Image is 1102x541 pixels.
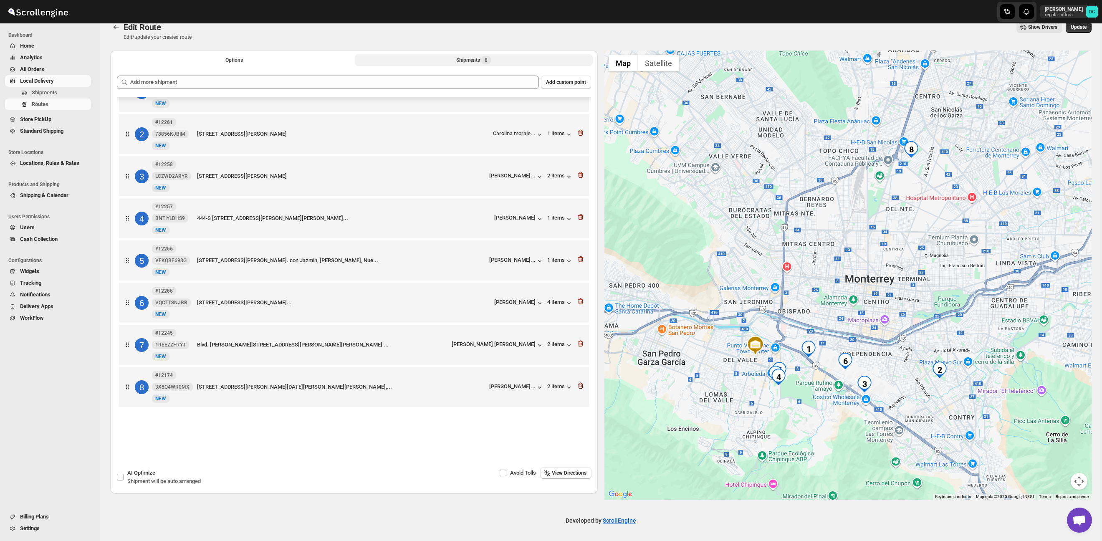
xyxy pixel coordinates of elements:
[5,222,91,233] button: Users
[5,40,91,52] button: Home
[155,372,173,378] b: #12174
[8,181,94,188] span: Products and Shipping
[127,470,155,476] span: AI Optimize
[110,69,598,415] div: Selected Shipments
[197,172,486,180] div: [STREET_ADDRESS][PERSON_NAME]
[119,325,589,365] div: 7#122451REEZZH7YTNewNEWBlvd. [PERSON_NAME][STREET_ADDRESS][PERSON_NAME][PERSON_NAME] ...[PERSON_N...
[135,254,149,268] div: 5
[20,315,44,321] span: WorkFlow
[489,172,536,179] div: [PERSON_NAME]...
[197,341,448,349] div: Blvd. [PERSON_NAME][STREET_ADDRESS][PERSON_NAME][PERSON_NAME] ...
[155,227,166,233] span: NEW
[155,185,166,191] span: NEW
[124,34,192,40] p: Edit/update your created route
[197,256,486,265] div: [STREET_ADDRESS][PERSON_NAME]. con Jazmín, [PERSON_NAME], Nue...
[20,224,35,230] span: Users
[494,299,544,307] div: [PERSON_NAME]
[197,214,491,222] div: 444-S [STREET_ADDRESS][PERSON_NAME][PERSON_NAME]...
[155,330,173,336] b: #12245
[135,212,149,225] div: 4
[5,289,91,301] button: Notifications
[638,55,679,71] button: Show satellite imagery
[489,383,544,392] button: [PERSON_NAME]...
[493,130,536,137] div: Carolina morale...
[5,99,91,110] button: Routes
[197,383,486,391] div: [STREET_ADDRESS][PERSON_NAME][DATE][PERSON_NAME][PERSON_NAME],...
[119,114,589,154] div: 2#1226178856KJBIMNewNEW[STREET_ADDRESS][PERSON_NAME]Carolina morale...1 items
[771,362,788,379] div: 5
[8,32,94,38] span: Dashboard
[20,513,49,520] span: Billing Plans
[20,236,58,242] span: Cash Collection
[541,76,591,89] button: Add custom point
[5,157,91,169] button: Locations, Rules & Rates
[20,128,63,134] span: Standard Shipping
[155,257,187,264] span: VFKQBF693G
[1086,6,1098,18] span: DAVID CORONADO
[1040,5,1099,18] button: User menu
[603,517,636,524] a: ScrollEngine
[547,172,573,181] div: 2 items
[546,79,586,86] span: Add custom point
[155,269,166,275] span: NEW
[547,130,573,139] button: 1 items
[1066,21,1092,33] button: Update
[119,367,589,407] div: 8#121743X8Q4WR0MXNewNEW[STREET_ADDRESS][PERSON_NAME][DATE][PERSON_NAME][PERSON_NAME],...[PERSON_N...
[5,63,91,75] button: All Orders
[1039,494,1051,499] a: Terms (opens in new tab)
[767,366,784,382] div: 7
[903,141,920,158] div: 8
[5,511,91,523] button: Billing Plans
[5,301,91,312] button: Delivery Apps
[8,213,94,220] span: Users Permissions
[547,215,573,223] div: 1 items
[547,341,573,349] button: 2 items
[155,101,166,106] span: NEW
[8,257,94,264] span: Configurations
[135,338,149,352] div: 7
[155,131,185,137] span: 78856KJBIM
[135,169,149,183] div: 3
[935,494,971,500] button: Keyboard shortcuts
[119,198,589,238] div: 4#12257BNTIYLDHS9NewNEW444-S [STREET_ADDRESS][PERSON_NAME][PERSON_NAME]...[PERSON_NAME]1 items
[135,127,149,141] div: 2
[155,173,188,179] span: LCZWD2ARYR
[225,57,243,63] span: Options
[20,192,68,198] span: Shipping & Calendar
[115,54,353,66] button: All Route Options
[8,149,94,156] span: Store Locations
[837,353,854,369] div: 6
[155,204,173,210] b: #12257
[5,52,91,63] button: Analytics
[489,257,536,263] div: [PERSON_NAME]...
[197,130,490,138] div: [STREET_ADDRESS][PERSON_NAME]
[20,160,79,166] span: Locations, Rules & Rates
[1089,9,1095,15] text: DC
[5,277,91,289] button: Tracking
[485,57,488,63] span: 8
[540,467,591,479] button: View Directions
[493,130,544,139] button: Carolina morale...
[20,268,39,274] span: Widgets
[20,116,51,122] span: Store PickUp
[5,523,91,534] button: Settings
[119,283,589,323] div: 6#12255VQCTTSNJBBNewNEW[STREET_ADDRESS][PERSON_NAME]...[PERSON_NAME]4 items
[127,478,201,484] span: Shipment will be auto arranged
[1067,508,1092,533] div: Open chat
[20,303,53,309] span: Delivery Apps
[32,89,57,96] span: Shipments
[20,291,51,298] span: Notifications
[452,341,544,349] button: [PERSON_NAME] [PERSON_NAME]
[20,78,54,84] span: Local Delivery
[456,56,491,64] div: Shipments
[5,190,91,201] button: Shipping & Calendar
[110,21,122,33] button: Routes
[547,299,573,307] button: 4 items
[155,384,190,390] span: 3X8Q4WR0MX
[5,312,91,324] button: WorkFlow
[197,298,491,307] div: [STREET_ADDRESS][PERSON_NAME]...
[1056,494,1089,499] a: Report a map error
[155,299,187,306] span: VQCTTSNJBB
[566,516,636,525] p: Developed by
